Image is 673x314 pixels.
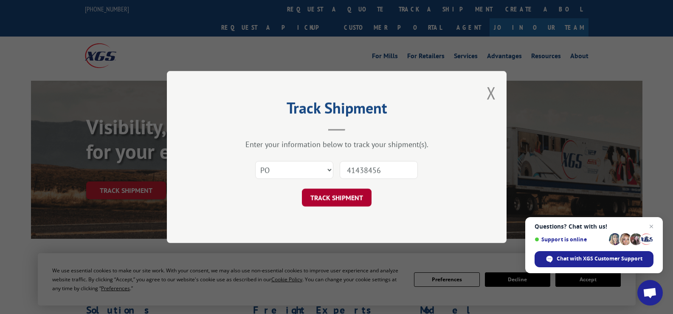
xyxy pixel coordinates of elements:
div: Open chat [637,280,663,306]
button: TRACK SHIPMENT [302,189,372,207]
input: Number(s) [340,161,418,179]
span: Close chat [646,221,656,232]
h2: Track Shipment [209,102,464,118]
span: Support is online [535,236,606,243]
span: Questions? Chat with us! [535,223,653,230]
span: Chat with XGS Customer Support [557,255,642,263]
div: Chat with XGS Customer Support [535,251,653,267]
button: Close modal [487,82,496,104]
div: Enter your information below to track your shipment(s). [209,139,464,149]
